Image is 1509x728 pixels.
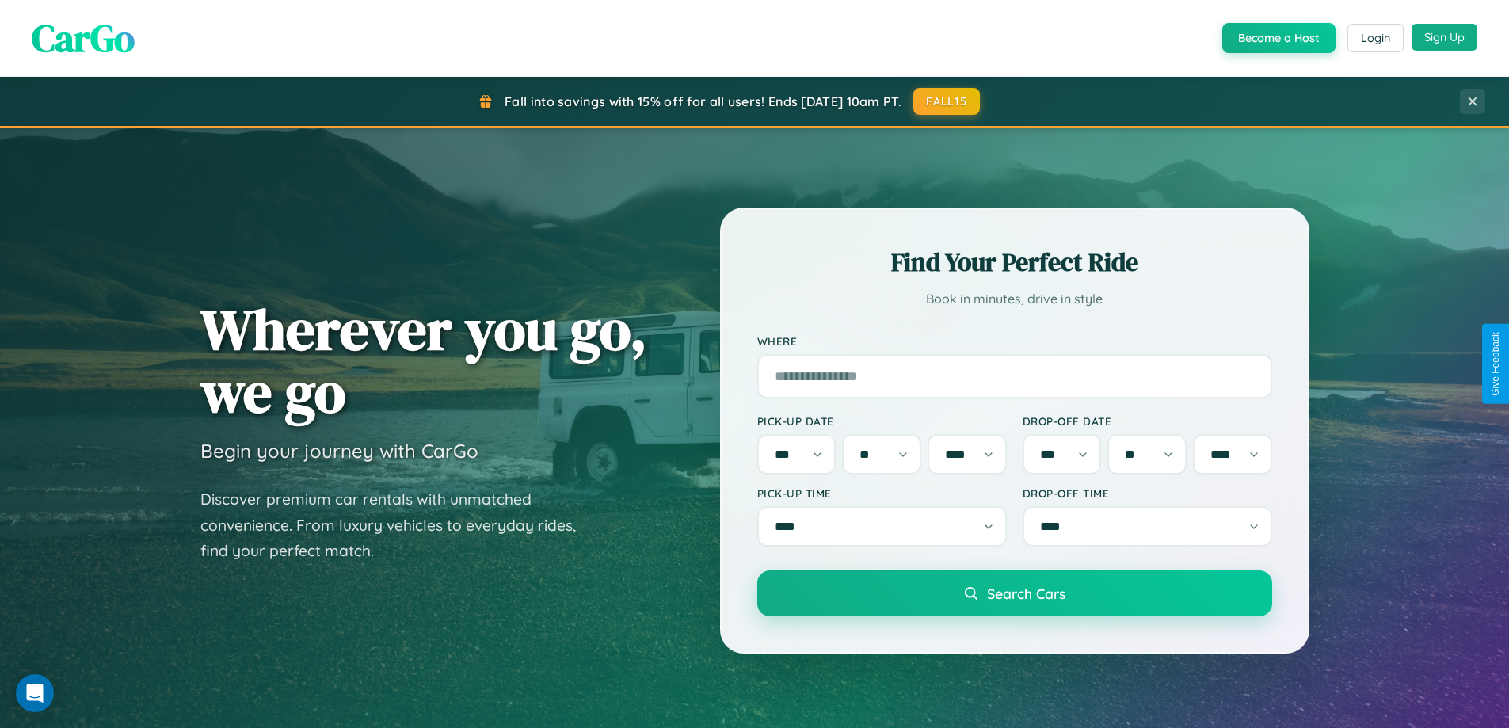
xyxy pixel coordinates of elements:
div: Open Intercom Messenger [16,674,54,712]
button: FALL15 [913,88,980,115]
label: Pick-up Time [757,486,1007,500]
label: Pick-up Date [757,414,1007,428]
p: Book in minutes, drive in style [757,288,1272,311]
div: Give Feedback [1490,332,1501,396]
button: Login [1347,24,1404,52]
h2: Find Your Perfect Ride [757,245,1272,280]
span: CarGo [32,12,135,64]
span: Search Cars [987,585,1065,602]
button: Search Cars [757,570,1272,616]
h1: Wherever you go, we go [200,298,647,423]
p: Discover premium car rentals with unmatched convenience. From luxury vehicles to everyday rides, ... [200,486,596,564]
label: Drop-off Date [1023,414,1272,428]
label: Drop-off Time [1023,486,1272,500]
label: Where [757,334,1272,348]
button: Sign Up [1412,24,1477,51]
h3: Begin your journey with CarGo [200,439,478,463]
button: Become a Host [1222,23,1336,53]
span: Fall into savings with 15% off for all users! Ends [DATE] 10am PT. [505,93,901,109]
